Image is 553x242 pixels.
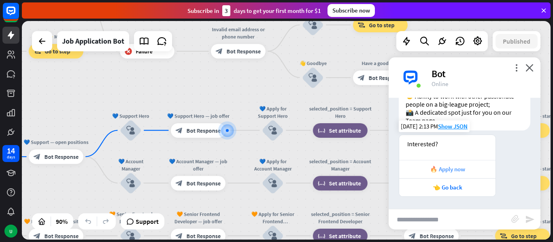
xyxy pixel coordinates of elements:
div: Go to ✨ Main menu [23,33,89,40]
i: block_goto [358,21,366,29]
i: block_user_input [126,126,135,135]
div: days [7,154,15,160]
div: selected_position = Senior Frontend Developer [307,210,373,225]
i: block_user_input [268,231,277,240]
i: block_user_input [268,126,277,135]
div: 💙 Account Manager [109,158,153,172]
div: 🧡 Product — open positions [23,218,89,225]
i: block_user_input [126,231,135,240]
i: block_user_input [126,179,135,187]
i: block_bot_response [409,232,416,240]
span: Bot Response [187,232,221,240]
span: Bot Response [369,74,403,81]
div: 👈 Go back [403,183,491,191]
span: Bot Response [420,232,454,240]
i: more_vert [513,64,520,72]
div: Online [432,80,531,88]
div: 🧡 Apply for Senior Frontend Developer [251,210,295,225]
span: Set attribute [329,179,361,187]
button: Open LiveChat chat widget [6,3,31,27]
div: 💙 Support — open positions [23,139,89,146]
div: 3 [222,5,230,16]
span: Go to step [511,232,536,240]
span: Set attribute [329,232,361,240]
i: block_bot_response [358,74,365,81]
div: 💙 Support Hero — job offer [165,112,231,120]
i: block_set_attribute [318,179,325,187]
div: 💙 Support Hero [109,112,153,120]
i: block_set_attribute [318,127,325,134]
div: [DATE] 2:13 PM [399,120,470,132]
i: block_user_input [308,21,317,29]
span: Go to step [369,21,394,29]
a: 14 days [2,145,19,162]
i: block_bot_response [34,153,41,160]
i: block_bot_response [176,179,183,187]
i: block_bot_response [34,232,41,240]
div: Interested? [407,140,487,148]
div: selected_position = Support Hero [307,105,373,120]
div: Have a good day! [347,59,413,67]
i: block_goto [500,232,508,240]
i: block_bot_response [216,48,223,55]
i: block_set_attribute [318,232,325,240]
span: Bot Response [187,179,221,187]
div: 90% [53,215,70,228]
div: 14 [7,147,15,154]
div: 💙 Account Manager — job offer [165,158,231,172]
i: send [525,215,535,224]
span: Bot Response [45,153,79,160]
i: block_attachment [511,215,519,223]
div: 🧡 Senior Frontend Developer — job offer [165,210,231,225]
i: block_user_input [268,179,277,187]
div: selected_position = Account Manager [307,158,373,172]
div: Subscribe in days to get your first month for $1 [187,5,321,16]
span: Support [136,215,159,228]
span: Bot Response [187,127,221,134]
div: Job Application Bot [62,31,124,51]
i: block_bot_response [176,232,183,240]
button: Published [496,34,538,48]
div: U [4,225,17,238]
span: Bot Response [45,232,79,240]
div: 💙 Apply for Account Manager [251,158,295,172]
div: 💙 Apply for Support Hero [251,105,295,120]
div: Bot [432,67,531,80]
div: Subscribe now [328,4,375,17]
i: block_bot_response [176,127,183,134]
div: 🔥 Apply now [403,165,491,173]
span: Show JSON [438,122,468,130]
div: Invalid email address or phone number [205,26,271,40]
div: 🧡 Senior Frontend Developer [109,210,153,225]
span: Bot Response [227,48,261,55]
i: close [525,64,534,72]
div: 👋 Goodbye [291,59,335,67]
span: Set attribute [329,127,361,134]
i: block_user_input [308,73,317,82]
